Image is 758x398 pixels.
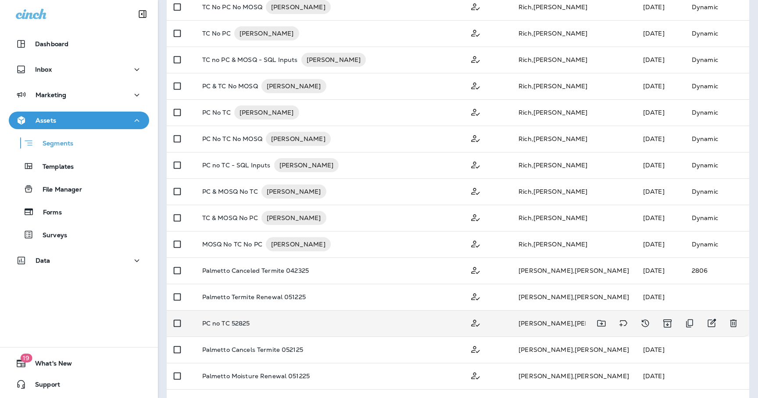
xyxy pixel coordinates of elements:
div: [PERSON_NAME] [274,158,339,172]
td: Dynamic [685,47,749,73]
td: [DATE] [636,47,685,73]
p: Palmetto Cancels Termite 052125 [202,346,303,353]
div: [PERSON_NAME] [234,26,299,40]
button: Support [9,376,149,393]
span: [PERSON_NAME] [266,134,331,143]
span: Customer Only [470,213,481,221]
p: Dashboard [35,40,68,47]
span: What's New [26,360,72,370]
button: Add tags [615,315,632,332]
td: Rich , [PERSON_NAME] [511,152,636,178]
td: [DATE] [636,284,685,310]
td: [PERSON_NAME] , [PERSON_NAME] [511,310,636,336]
p: PC No TC No MOSQ [202,132,262,146]
p: Templates [34,163,74,171]
td: Rich , [PERSON_NAME] [511,73,636,99]
button: Data [9,252,149,269]
span: Support [26,381,60,391]
button: File Manager [9,180,149,198]
button: Collapse Sidebar [130,5,155,23]
p: PC No TC [202,105,231,119]
span: Customer Only [470,292,481,300]
td: [DATE] [636,152,685,178]
span: [PERSON_NAME] [234,29,299,38]
p: PC & MOSQ No TC [202,185,258,199]
button: 19What's New [9,355,149,372]
p: TC No PC [202,26,231,40]
p: Forms [34,209,62,217]
button: Templates [9,157,149,175]
td: [DATE] [636,178,685,205]
span: [PERSON_NAME] [301,55,366,64]
span: Customer Only [470,108,481,116]
div: [PERSON_NAME] [266,132,331,146]
td: Dynamic [685,178,749,205]
span: Customer Only [470,239,481,247]
span: Customer Only [470,371,481,379]
td: Dynamic [685,99,749,126]
button: Segments [9,134,149,152]
td: [PERSON_NAME] , [PERSON_NAME] [511,257,636,284]
div: [PERSON_NAME] [261,185,326,199]
p: TC no PC & MOSQ - SQL Inputs [202,53,298,67]
td: [DATE] [636,363,685,389]
td: [PERSON_NAME] , [PERSON_NAME] [511,284,636,310]
button: Delete [725,315,742,332]
p: PC & TC No MOSQ [202,79,258,93]
span: Customer Only [470,55,481,63]
button: Archive [658,315,676,332]
span: Customer Only [470,318,481,326]
span: [PERSON_NAME] [274,161,339,170]
div: [PERSON_NAME] [266,237,331,251]
span: Customer Only [470,2,481,10]
td: Dynamic [685,126,749,152]
p: PC no TC 52825 [202,320,250,327]
td: Rich , [PERSON_NAME] [511,178,636,205]
td: Rich , [PERSON_NAME] [511,231,636,257]
td: [DATE] [636,257,685,284]
td: Dynamic [685,205,749,231]
p: Palmetto Canceled Termite 042325 [202,267,309,274]
div: [PERSON_NAME] [261,79,326,93]
p: TC & MOSQ No PC [202,211,258,225]
td: [PERSON_NAME] , [PERSON_NAME] [511,336,636,363]
button: Assets [9,112,149,129]
p: MOSQ No TC No PC [202,237,262,251]
td: Rich , [PERSON_NAME] [511,99,636,126]
td: [DATE] [636,20,685,47]
td: Rich , [PERSON_NAME] [511,47,636,73]
span: Customer Only [470,266,481,274]
div: [PERSON_NAME] [301,53,366,67]
td: Dynamic [685,152,749,178]
div: [PERSON_NAME] [234,105,299,119]
span: Customer Only [470,134,481,142]
span: 19 [20,354,32,362]
div: [PERSON_NAME] [261,211,326,225]
button: Dashboard [9,35,149,53]
p: File Manager [34,186,82,194]
span: Customer Only [470,81,481,89]
td: [DATE] [636,73,685,99]
p: Data [36,257,50,264]
td: Rich , [PERSON_NAME] [511,20,636,47]
td: [DATE] [636,205,685,231]
p: Palmetto Termite Renewal 051225 [202,293,306,300]
button: Edit [703,315,720,332]
td: 2806 [685,257,749,284]
button: Surveys [9,225,149,244]
span: Customer Only [470,187,481,195]
span: Customer Only [470,29,481,36]
button: Inbox [9,61,149,78]
span: Customer Only [470,345,481,353]
p: Assets [36,117,56,124]
p: PC no TC - SQL Inputs [202,158,271,172]
span: [PERSON_NAME] [261,187,326,196]
button: Duplicate Segment [681,315,698,332]
td: Dynamic [685,231,749,257]
p: Surveys [34,232,67,240]
button: Marketing [9,86,149,104]
span: [PERSON_NAME] [266,240,331,249]
td: Dynamic [685,73,749,99]
td: [DATE] [636,126,685,152]
button: View Changelog [636,315,654,332]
